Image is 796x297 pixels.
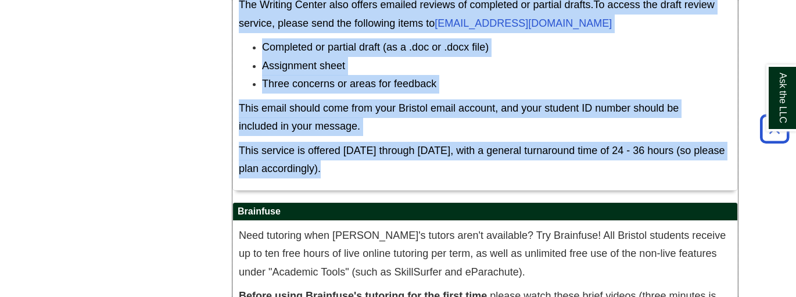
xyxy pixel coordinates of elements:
[239,145,725,175] span: This service is offered [DATE] through [DATE], with a general turnaround time of 24 - 36 hours (s...
[262,60,345,71] span: Assignment sheet
[262,41,489,53] span: Completed or partial draft (as a .doc or .docx file)
[233,203,737,221] h2: Brainfuse
[262,78,436,90] span: Three concerns or areas for feedback
[239,230,726,278] span: Need tutoring when [PERSON_NAME]'s tutors aren't available? Try Brainfuse! All Bristol students r...
[435,17,612,29] a: [EMAIL_ADDRESS][DOMAIN_NAME]
[239,102,679,133] span: This email should come from your Bristol email account, and your student ID number should be incl...
[756,121,793,137] a: Back to Top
